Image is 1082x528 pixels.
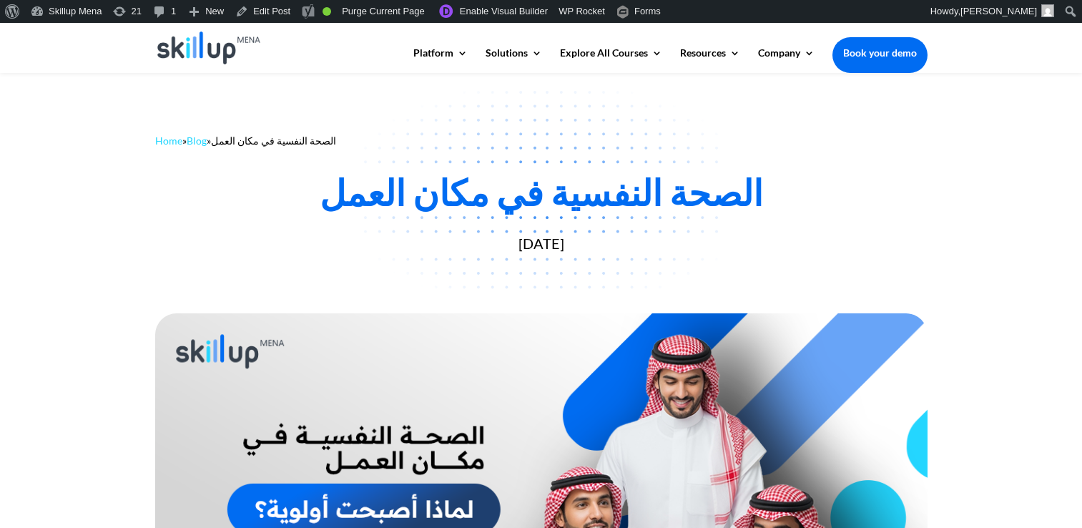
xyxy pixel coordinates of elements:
div: Good [323,7,331,16]
a: Book your demo [832,37,928,69]
a: Platform [413,48,468,72]
a: Company [758,48,815,72]
a: Explore All Courses [560,48,662,72]
a: Blog [187,135,207,147]
iframe: Chat Widget [844,373,1082,528]
span: الصحة النفسية في مكان العمل [211,135,336,147]
img: Skillup Mena [157,31,261,64]
a: Solutions [486,48,542,72]
a: Resources [680,48,740,72]
a: Home [155,135,182,147]
div: الصحة النفسية في مكان العمل [155,171,928,214]
span: » » [155,135,336,147]
div: [DATE] [155,235,928,252]
span: [PERSON_NAME] [960,6,1037,16]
